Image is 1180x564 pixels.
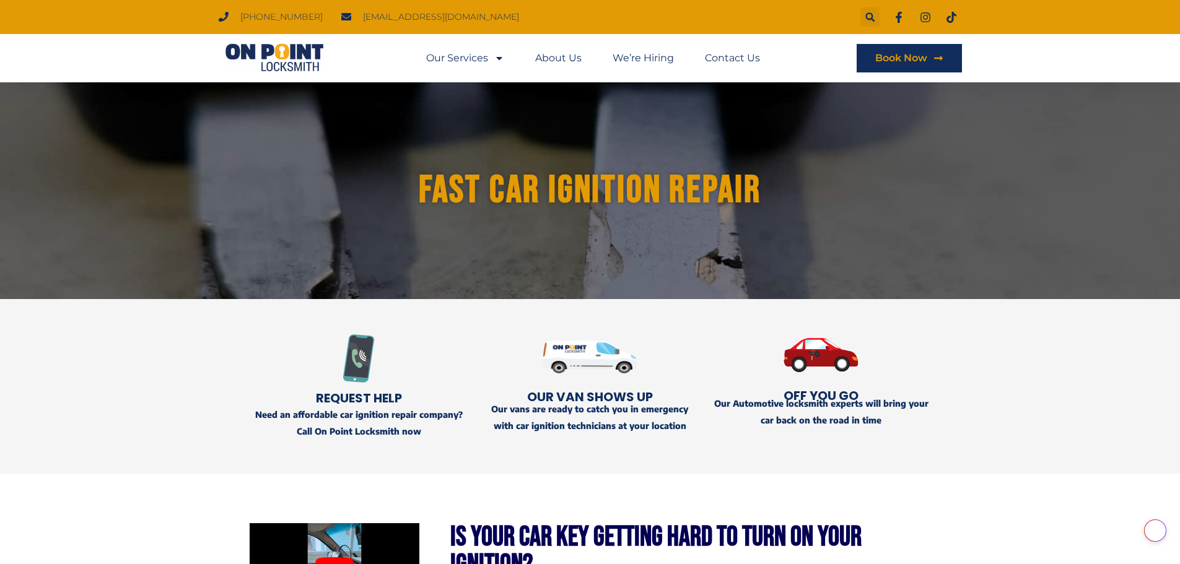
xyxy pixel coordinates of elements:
[712,395,930,428] p: Our Automotive locksmith experts will bring your car back on the road in time
[712,318,930,393] img: Car Ignition Repair 2
[481,401,699,434] p: Our vans are ready to catch you in emergency with car ignition technicians at your location
[535,44,582,72] a: About Us
[426,44,760,72] nav: Menu
[237,9,323,25] span: [PHONE_NUMBER]
[334,334,383,383] img: Call for Emergency Locksmith Services Help in Coquitlam Tri-cities
[254,171,927,210] h1: Fast Car Ignition Repair
[613,44,674,72] a: We’re Hiring
[426,44,504,72] a: Our Services
[712,389,930,402] h2: Off You Go
[481,391,699,403] h2: OUR VAN Shows Up
[705,44,760,72] a: Contact Us
[857,44,962,72] a: Book Now
[542,318,638,396] img: Car Ignition Repair 1
[875,53,927,63] span: Book Now
[250,406,468,440] p: Need an affordable car ignition repair company? Call On Point Locksmith now
[250,392,468,404] h2: Request Help
[360,9,519,25] span: [EMAIL_ADDRESS][DOMAIN_NAME]
[860,7,880,27] div: Search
